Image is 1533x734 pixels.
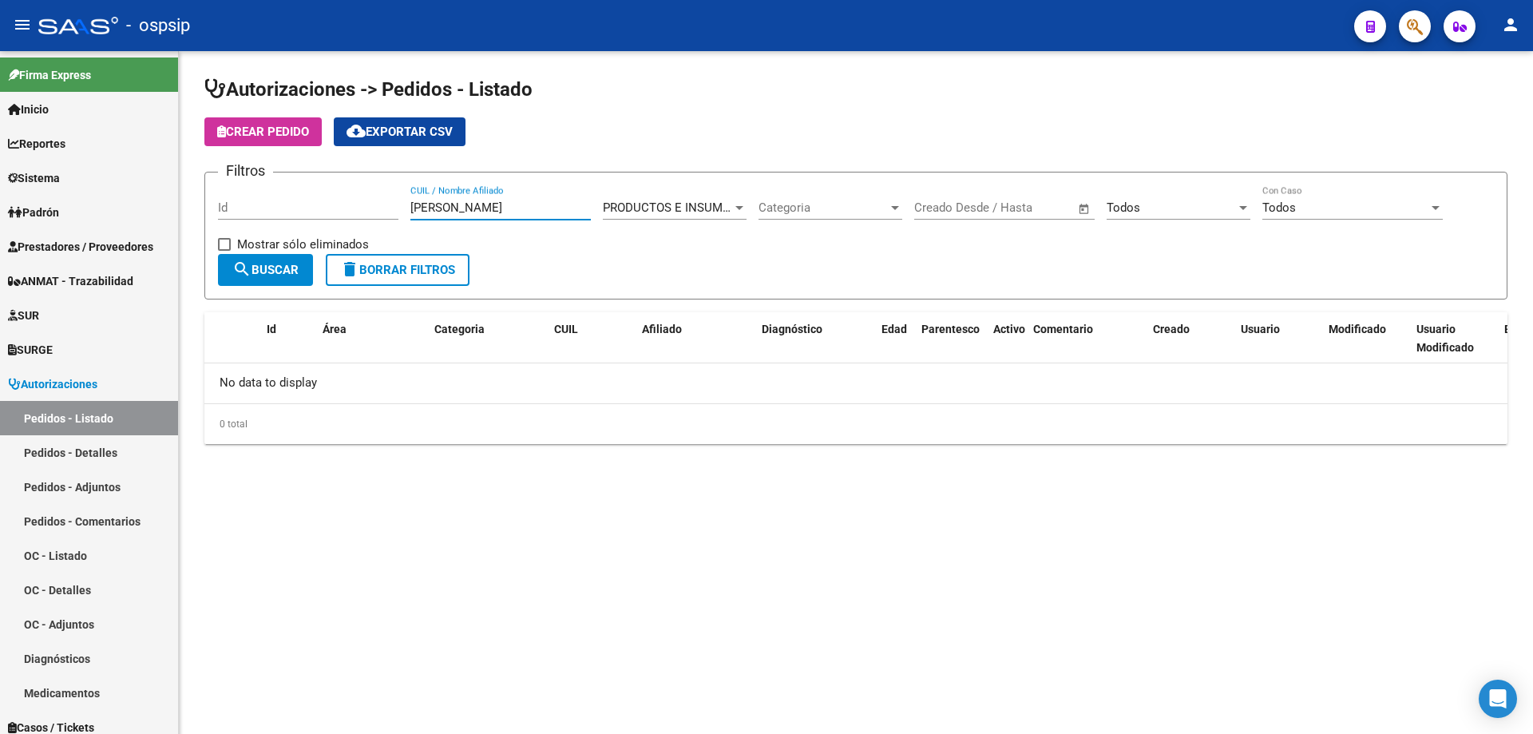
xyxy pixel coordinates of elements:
span: Inicio [8,101,49,118]
mat-icon: delete [340,260,359,279]
div: Open Intercom Messenger [1479,680,1517,718]
span: Usuario Modificado [1416,323,1474,354]
span: Prestadores / Proveedores [8,238,153,256]
datatable-header-cell: Categoria [428,312,548,365]
datatable-header-cell: CUIL [548,312,636,365]
span: Reportes [8,135,65,153]
datatable-header-cell: Id [260,312,316,365]
mat-icon: cloud_download [347,121,366,141]
span: SURGE [8,341,53,359]
span: - ospsip [126,8,190,43]
span: Todos [1107,200,1140,215]
span: Afiliado [642,323,682,335]
datatable-header-cell: Usuario Modificado [1410,312,1498,365]
datatable-header-cell: Área [316,312,428,365]
span: Categoria [759,200,888,215]
button: Buscar [218,254,313,286]
datatable-header-cell: Diagnóstico [755,312,875,365]
span: Edad [881,323,907,335]
span: Modificado [1329,323,1386,335]
datatable-header-cell: Comentario [1027,312,1147,365]
span: SUR [8,307,39,324]
span: Borrar Filtros [340,263,455,277]
span: ANMAT - Trazabilidad [8,272,133,290]
button: Open calendar [1075,200,1094,218]
span: Autorizaciones -> Pedidos - Listado [204,78,533,101]
span: Usuario [1241,323,1280,335]
datatable-header-cell: Activo [987,312,1027,365]
span: Área [323,323,347,335]
datatable-header-cell: Afiliado [636,312,755,365]
datatable-header-cell: Usuario [1234,312,1322,365]
span: Autorizaciones [8,375,97,393]
button: Borrar Filtros [326,254,469,286]
datatable-header-cell: Parentesco [915,312,987,365]
span: Exportar CSV [347,125,453,139]
span: Buscar [232,263,299,277]
span: Mostrar sólo eliminados [237,235,369,254]
span: Padrón [8,204,59,221]
span: Activo [993,323,1025,335]
span: Firma Express [8,66,91,84]
mat-icon: menu [13,15,32,34]
button: Crear Pedido [204,117,322,146]
div: No data to display [204,363,1507,403]
span: PRODUCTOS E INSUMOS MEDICOS [603,200,793,215]
span: Comentario [1033,323,1093,335]
datatable-header-cell: Creado [1147,312,1234,365]
span: Id [267,323,276,335]
span: Categoria [434,323,485,335]
div: 0 total [204,404,1507,444]
mat-icon: search [232,260,252,279]
span: Crear Pedido [217,125,309,139]
span: Diagnóstico [762,323,822,335]
span: Todos [1262,200,1296,215]
input: Fecha inicio [914,200,979,215]
span: Sistema [8,169,60,187]
h3: Filtros [218,160,273,182]
span: Creado [1153,323,1190,335]
datatable-header-cell: Edad [875,312,915,365]
input: Fecha fin [993,200,1071,215]
mat-icon: person [1501,15,1520,34]
span: Parentesco [921,323,980,335]
span: CUIL [554,323,578,335]
button: Exportar CSV [334,117,465,146]
datatable-header-cell: Modificado [1322,312,1410,365]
